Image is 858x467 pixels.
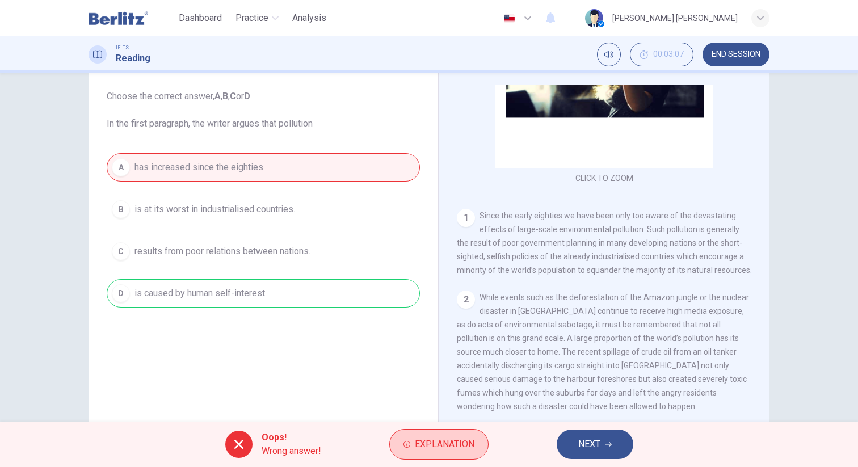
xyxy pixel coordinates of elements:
[89,7,174,30] a: Berlitz Latam logo
[457,209,475,227] div: 1
[653,50,684,59] span: 00:03:07
[557,430,633,459] button: NEXT
[630,43,693,66] button: 00:03:07
[244,91,250,102] b: D
[502,14,516,23] img: en
[262,444,321,458] span: Wrong answer!
[116,52,150,65] h1: Reading
[179,11,222,25] span: Dashboard
[214,91,221,102] b: A
[231,8,283,28] button: Practice
[415,436,474,452] span: Explanation
[174,8,226,28] button: Dashboard
[578,436,600,452] span: NEXT
[89,7,148,30] img: Berlitz Latam logo
[597,43,621,66] div: Mute
[703,43,769,66] button: END SESSION
[630,43,693,66] div: Hide
[222,91,228,102] b: B
[457,211,752,275] span: Since the early eighties we have been only too aware of the devastating effects of large-scale en...
[235,11,268,25] span: Practice
[288,8,331,28] button: Analysis
[585,9,603,27] img: Profile picture
[116,44,129,52] span: IELTS
[712,50,760,59] span: END SESSION
[107,90,420,131] span: Choose the correct answer, , , or . In the first paragraph, the writer argues that pollution
[262,431,321,444] span: Oops!
[389,429,489,460] button: Explanation
[292,11,326,25] span: Analysis
[612,11,738,25] div: [PERSON_NAME] [PERSON_NAME]
[457,293,749,411] span: While events such as the deforestation of the Amazon jungle or the nuclear disaster in [GEOGRAPHI...
[457,291,475,309] div: 2
[230,91,236,102] b: C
